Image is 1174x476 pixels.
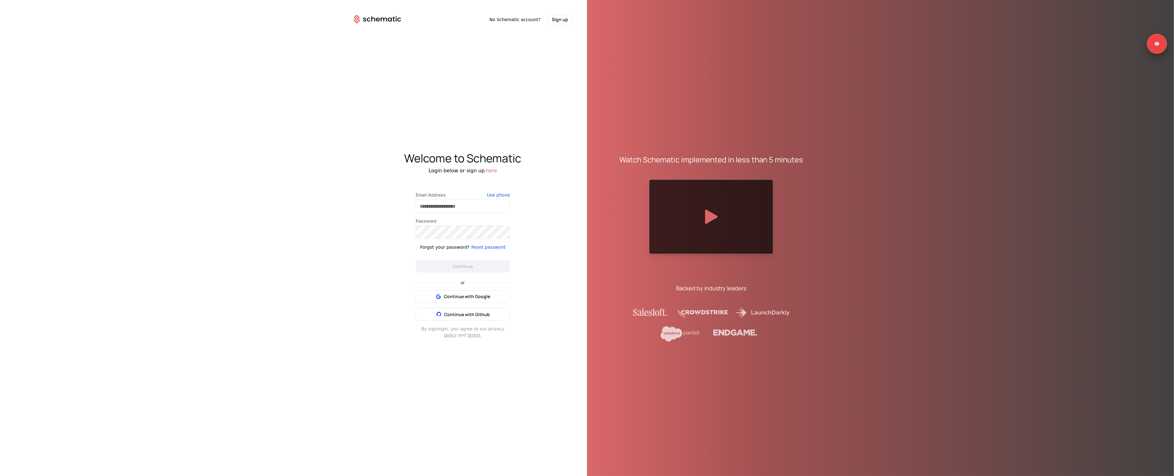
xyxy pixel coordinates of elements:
button: Continue [416,260,510,273]
label: Email Address [416,192,510,198]
span: No Schematic account? [489,16,540,23]
span: or [456,280,470,285]
div: By signing in , you agree to our privacy and . [416,326,510,338]
button: Sign up [548,15,572,24]
button: Continue with Github [416,308,510,321]
span: Continue with Github [445,311,490,317]
a: terms [468,333,481,338]
div: Welcome to Schematic [339,152,587,165]
button: here [486,167,497,175]
label: Password [416,218,510,224]
div: Forgot your password? [420,244,470,250]
div: Watch Schematic implemented in less than 5 minutes [619,155,803,165]
button: Reset password [471,244,505,250]
div: Backed by industry leaders [676,284,746,292]
a: policy [444,333,457,338]
button: Use phone [487,192,510,198]
button: Continue with Google [416,290,510,303]
div: Login below or sign up [339,167,587,175]
span: Continue with Google [444,293,490,300]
